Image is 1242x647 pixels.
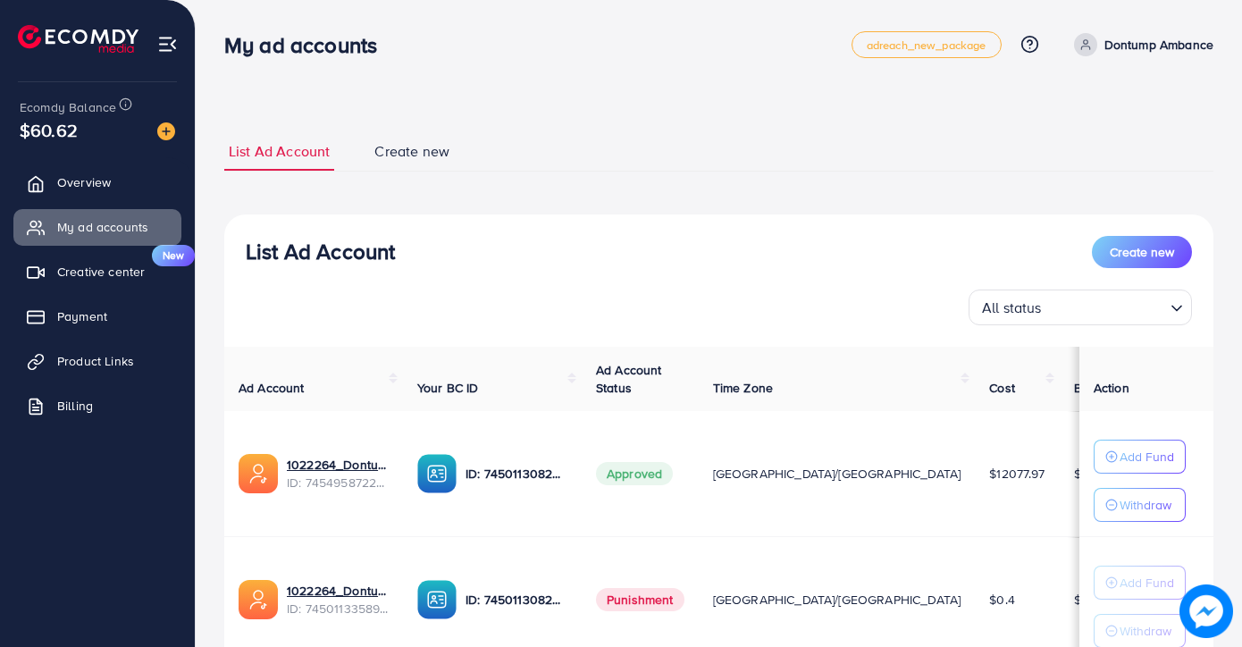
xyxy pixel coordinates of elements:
[239,379,305,397] span: Ad Account
[1092,236,1192,268] button: Create new
[1120,620,1171,642] p: Withdraw
[417,580,457,619] img: ic-ba-acc.ded83a64.svg
[1179,584,1233,638] img: image
[20,117,78,143] span: $60.62
[229,141,330,162] span: List Ad Account
[57,173,111,191] span: Overview
[713,465,961,483] span: [GEOGRAPHIC_DATA]/[GEOGRAPHIC_DATA]
[1110,243,1174,261] span: Create new
[57,352,134,370] span: Product Links
[20,98,116,116] span: Ecomdy Balance
[713,591,961,609] span: [GEOGRAPHIC_DATA]/[GEOGRAPHIC_DATA]
[1067,33,1213,56] a: Dontump Ambance
[1094,488,1186,522] button: Withdraw
[713,379,773,397] span: Time Zone
[287,582,389,600] a: 1022264_Dontump Ambance_1734614691309
[1094,566,1186,600] button: Add Fund
[13,209,181,245] a: My ad accounts
[287,456,389,474] a: 1022264_Dontump_Ambance_1735742847027
[989,591,1015,609] span: $0.4
[1094,379,1129,397] span: Action
[989,465,1045,483] span: $12077.97
[246,239,395,265] h3: List Ad Account
[867,39,986,51] span: adreach_new_package
[13,388,181,424] a: Billing
[157,122,175,140] img: image
[1104,34,1213,55] p: Dontump Ambance
[13,298,181,334] a: Payment
[57,307,107,325] span: Payment
[13,164,181,200] a: Overview
[157,34,178,55] img: menu
[239,580,278,619] img: ic-ads-acc.e4c84228.svg
[152,245,195,266] span: New
[417,379,479,397] span: Your BC ID
[57,263,145,281] span: Creative center
[596,361,662,397] span: Ad Account Status
[287,582,389,618] div: <span class='underline'>1022264_Dontump Ambance_1734614691309</span></br>7450113358906392577
[1120,494,1171,516] p: Withdraw
[596,588,684,611] span: Punishment
[224,32,391,58] h3: My ad accounts
[13,343,181,379] a: Product Links
[287,600,389,618] span: ID: 7450113358906392577
[287,474,389,492] span: ID: 7454958722943893505
[596,462,673,485] span: Approved
[1120,572,1174,593] p: Add Fund
[239,454,278,493] img: ic-ads-acc.e4c84228.svg
[969,290,1192,325] div: Search for option
[417,454,457,493] img: ic-ba-acc.ded83a64.svg
[1047,291,1163,321] input: Search for option
[978,295,1045,321] span: All status
[374,141,449,162] span: Create new
[18,25,138,53] img: logo
[13,254,181,290] a: Creative centerNew
[466,463,567,484] p: ID: 7450113082313572369
[287,456,389,492] div: <span class='underline'>1022264_Dontump_Ambance_1735742847027</span></br>7454958722943893505
[852,31,1002,58] a: adreach_new_package
[989,379,1015,397] span: Cost
[57,218,148,236] span: My ad accounts
[1120,446,1174,467] p: Add Fund
[57,397,93,415] span: Billing
[1094,440,1186,474] button: Add Fund
[466,589,567,610] p: ID: 7450113082313572369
